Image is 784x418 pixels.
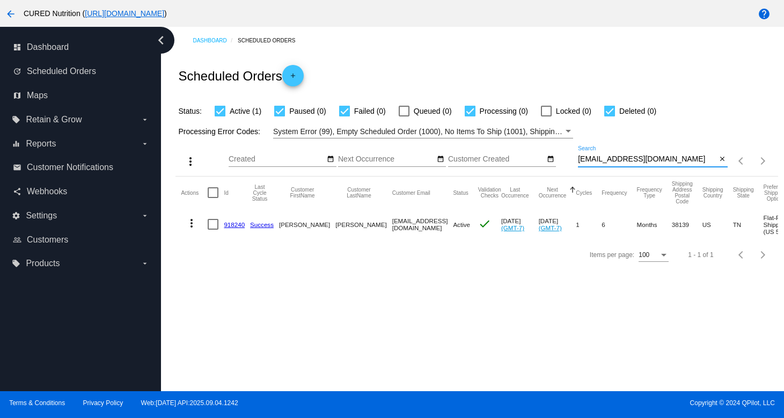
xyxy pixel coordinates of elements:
mat-select: Items per page: [639,252,669,259]
span: Reports [26,139,56,149]
button: Change sorting for CustomerEmail [392,189,430,196]
mat-cell: [PERSON_NAME] [279,209,335,240]
button: Change sorting for Id [224,189,228,196]
mat-icon: check [478,217,491,230]
mat-icon: date_range [327,155,334,164]
button: Change sorting for ShippingState [733,187,754,199]
a: map Maps [13,87,149,104]
a: email Customer Notifications [13,159,149,176]
span: Failed (0) [354,105,386,118]
a: (GMT-7) [539,224,562,231]
span: Paused (0) [289,105,326,118]
mat-cell: 1 [576,209,602,240]
span: 100 [639,251,649,259]
mat-cell: 6 [602,209,636,240]
button: Previous page [731,244,752,266]
h2: Scheduled Orders [178,65,303,86]
a: share Webhooks [13,183,149,200]
a: dashboard Dashboard [13,39,149,56]
mat-icon: more_vert [185,217,198,230]
input: Next Occurrence [338,155,435,164]
mat-header-cell: Validation Checks [478,177,501,209]
mat-cell: [DATE] [501,209,539,240]
a: Scheduled Orders [238,32,305,49]
span: Settings [26,211,57,221]
span: Scheduled Orders [27,67,96,76]
button: Next page [752,244,774,266]
div: 1 - 1 of 1 [688,251,713,259]
mat-cell: [EMAIL_ADDRESS][DOMAIN_NAME] [392,209,453,240]
mat-cell: [PERSON_NAME] [335,209,392,240]
i: arrow_drop_down [141,140,149,148]
button: Change sorting for ShippingPostcode [672,181,693,204]
i: share [13,187,21,196]
span: Queued (0) [414,105,452,118]
mat-cell: [DATE] [539,209,576,240]
i: chevron_left [152,32,170,49]
a: Dashboard [193,32,238,49]
a: update Scheduled Orders [13,63,149,80]
button: Next page [752,150,774,172]
span: Products [26,259,60,268]
button: Previous page [731,150,752,172]
i: dashboard [13,43,21,52]
a: (GMT-7) [501,224,524,231]
span: Retain & Grow [26,115,82,124]
span: Processing Error Codes: [178,127,260,136]
button: Change sorting for NextOccurrenceUtc [539,187,567,199]
span: Processing (0) [480,105,528,118]
button: Change sorting for FrequencyType [637,187,662,199]
i: update [13,67,21,76]
mat-cell: US [702,209,733,240]
mat-icon: more_vert [184,155,197,168]
span: Customer Notifications [27,163,113,172]
span: Webhooks [27,187,67,196]
i: local_offer [12,259,20,268]
mat-cell: Months [637,209,672,240]
i: arrow_drop_down [141,211,149,220]
span: Dashboard [27,42,69,52]
i: people_outline [13,236,21,244]
mat-icon: arrow_back [4,8,17,20]
button: Clear [716,154,728,165]
button: Change sorting for CustomerLastName [335,187,382,199]
button: Change sorting for ShippingCountry [702,187,723,199]
a: 918240 [224,221,245,228]
span: Locked (0) [556,105,591,118]
i: map [13,91,21,100]
span: Deleted (0) [619,105,656,118]
mat-icon: date_range [437,155,444,164]
i: arrow_drop_down [141,259,149,268]
span: Copyright © 2024 QPilot, LLC [401,399,775,407]
input: Search [578,155,716,164]
a: Privacy Policy [83,399,123,407]
span: Customers [27,235,68,245]
a: [URL][DOMAIN_NAME] [85,9,164,18]
span: Maps [27,91,48,100]
i: local_offer [12,115,20,124]
span: Active [453,221,470,228]
button: Change sorting for Status [453,189,468,196]
mat-icon: help [758,8,771,20]
i: arrow_drop_down [141,115,149,124]
input: Created [229,155,325,164]
a: people_outline Customers [13,231,149,248]
div: Items per page: [590,251,634,259]
button: Change sorting for LastProcessingCycleId [250,184,269,202]
i: equalizer [12,140,20,148]
button: Change sorting for LastOccurrenceUtc [501,187,529,199]
button: Change sorting for Frequency [602,189,627,196]
span: Active (1) [230,105,261,118]
span: CURED Nutrition ( ) [24,9,167,18]
mat-cell: TN [733,209,764,240]
a: Success [250,221,274,228]
i: settings [12,211,20,220]
button: Change sorting for CustomerFirstName [279,187,326,199]
a: Web:[DATE] API:2025.09.04.1242 [141,399,238,407]
i: email [13,163,21,172]
a: Terms & Conditions [9,399,65,407]
span: Status: [178,107,202,115]
mat-icon: add [287,72,299,85]
button: Change sorting for Cycles [576,189,592,196]
mat-cell: 38139 [672,209,702,240]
